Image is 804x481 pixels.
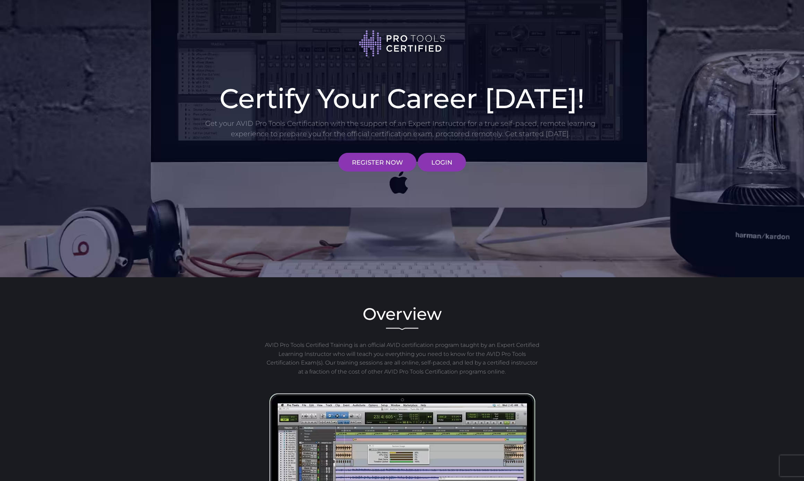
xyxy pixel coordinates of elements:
[338,153,416,172] a: REGISTER NOW
[205,85,600,112] h1: Certify Your Career [DATE]!
[205,306,600,322] h2: Overview
[418,153,466,172] a: LOGIN
[264,341,541,376] p: AVID Pro Tools Certified Training is an official AVID certification program taught by an Expert C...
[386,327,418,330] img: decorative line
[205,118,596,139] p: Get your AVID Pro Tools Certification with the support of an Expert Instructor for a true self-pa...
[359,29,446,58] img: Pro Tools Certified logo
